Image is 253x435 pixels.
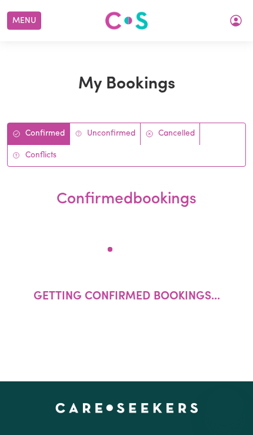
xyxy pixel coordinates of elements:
a: Careseekers home page [55,403,198,412]
a: Confirmed bookings [8,123,70,144]
a: Conflict bookings [8,145,61,166]
a: Unconfirmed bookings [70,123,141,144]
iframe: 启动消息传送窗口的按钮 [206,388,244,426]
a: Cancelled bookings [141,123,200,144]
button: My Account [224,11,248,31]
button: Menu [7,12,41,30]
h1: My Bookings [7,74,246,94]
a: Careseekers logo [105,7,148,34]
p: Getting confirmed bookings... [34,289,220,307]
h2: confirmed bookings [12,190,241,209]
img: Careseekers logo [105,10,148,31]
